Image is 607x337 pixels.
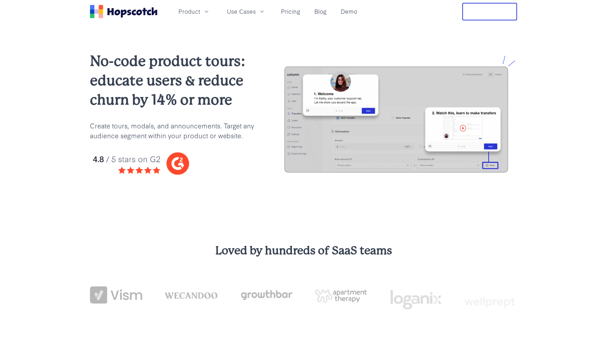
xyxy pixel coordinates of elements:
h2: No-code product tours: educate users & reduce churn by 14% or more [90,51,255,109]
img: loganix-logo [390,286,442,314]
span: Product [178,7,200,16]
a: Demo [338,6,360,17]
a: Blog [312,6,329,17]
a: Home [90,5,157,18]
img: png-apartment-therapy-house-studio-apartment-home [315,289,367,303]
h3: Loved by hundreds of SaaS teams [90,243,517,259]
img: wellprept logo [465,295,517,310]
img: hopscotch g2 [90,149,255,179]
img: vism logo [90,286,142,304]
button: Use Cases [223,6,270,17]
img: growthbar-logo [240,290,292,300]
img: hopscotch product tours for saas businesses [277,55,517,183]
span: Use Cases [227,7,256,16]
button: Product [174,6,214,17]
img: wecandoo-logo [165,291,217,299]
a: Pricing [278,6,303,17]
button: Free Trial [462,3,517,20]
p: Create tours, modals, and announcements. Target any audience segment within your product or website. [90,121,255,140]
